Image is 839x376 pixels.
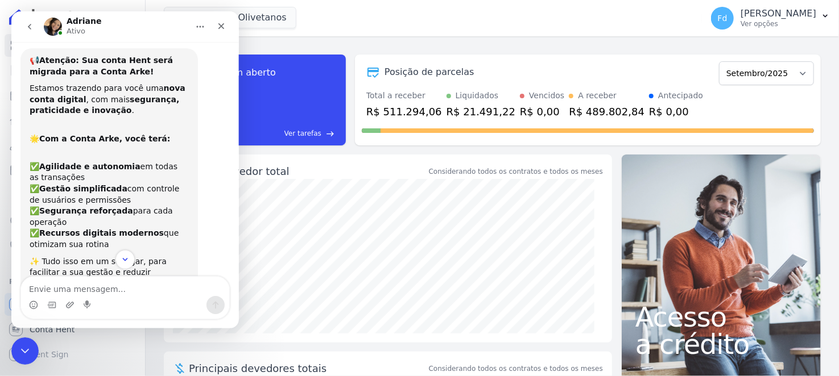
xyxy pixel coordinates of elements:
[429,166,603,177] div: Considerando todos os contratos e todos os meses
[11,337,39,365] iframe: Intercom live chat
[18,72,177,105] div: Estamos trazendo para você uma , com mais .
[658,90,703,102] div: Antecipado
[28,217,152,226] b: Recursos digitais modernos
[18,245,177,278] div: ✨ Tudo isso em um só lugar, para facilitar a sua gestão e reduzir processos .
[36,289,45,298] button: Selecionador de GIF
[366,90,442,102] div: Total a receber
[195,285,213,303] button: Enviar uma mensagem
[5,234,140,257] a: Negativação
[718,14,728,22] span: Fd
[104,239,123,258] button: Scroll to bottom
[30,324,75,335] span: Conta Hent
[5,209,140,232] a: Crédito
[10,265,218,285] textarea: Envie uma mensagem...
[18,44,162,65] b: Atenção: Sua conta Hent será migrada para a Conta Arke!
[702,2,839,34] button: Fd [PERSON_NAME] Ver opções
[5,34,140,57] a: Visão Geral
[164,7,296,28] button: Panorama Olivetanos
[447,104,515,119] div: R$ 21.491,22
[189,361,427,376] span: Principais devedores totais
[9,275,136,289] div: Plataformas
[649,104,703,119] div: R$ 0,00
[28,151,129,160] b: Agilidade e autonomia
[5,59,140,82] a: Contratos
[578,90,617,102] div: A receber
[5,109,140,132] a: Lotes
[429,364,603,374] span: Considerando todos os contratos e todos os meses
[54,289,63,298] button: Upload do anexo
[55,14,74,26] p: Ativo
[200,5,220,25] div: Fechar
[569,104,644,119] div: R$ 489.802,84
[18,111,177,133] div: 🌟
[28,195,122,204] b: Segurança reforçada
[326,129,334,138] span: east
[5,84,140,107] a: Parcelas
[635,331,807,358] span: a crédito
[5,293,140,316] a: Recebíveis
[18,289,27,298] button: Selecionador de Emoji
[28,173,116,182] b: Gestão simplificada
[206,128,334,139] a: Ver tarefas east
[456,90,499,102] div: Liquidados
[11,11,239,328] iframe: Intercom live chat
[18,139,177,239] div: ✅ em todas as transações ✅ com controle de usuários e permissões ✅ para cada operação ✅ que otimi...
[5,318,140,341] a: Conta Hent
[741,8,816,19] p: [PERSON_NAME]
[5,184,140,207] a: Transferências
[178,5,200,26] button: Início
[18,72,174,93] b: nova conta digital
[284,128,321,139] span: Ver tarefas
[189,164,427,179] div: Saldo devedor total
[741,19,816,28] p: Ver opções
[18,44,177,66] div: 📢
[28,123,159,132] b: Com a Conta Arke, você terá:
[5,134,140,157] a: Clientes
[366,104,442,119] div: R$ 511.294,06
[5,159,140,182] a: Minha Carteira
[385,65,474,79] div: Posição de parcelas
[520,104,564,119] div: R$ 0,00
[72,289,81,298] button: Start recording
[529,90,564,102] div: Vencidos
[635,303,807,331] span: Acesso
